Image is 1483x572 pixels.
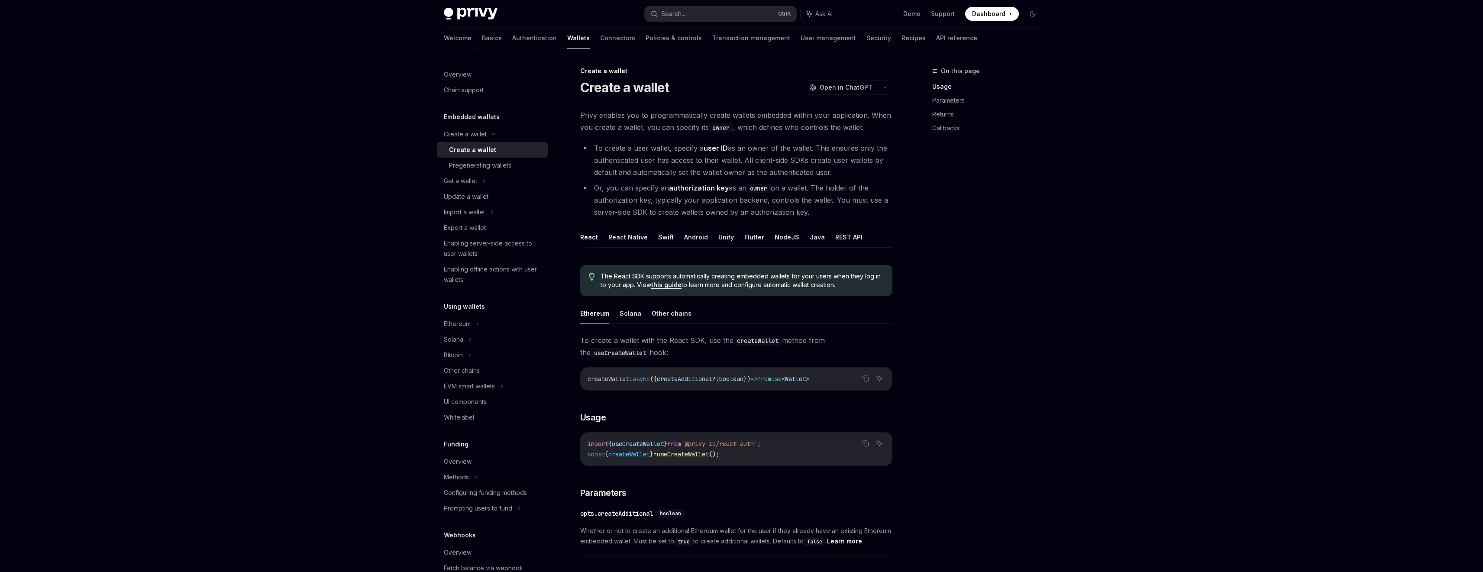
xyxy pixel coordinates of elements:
span: = [653,450,657,458]
div: Chain support [444,85,484,95]
a: Enabling offline actions with user wallets [437,262,548,288]
code: owner [746,184,771,193]
div: Export a wallet [444,223,486,233]
span: '@privy-io/react-auth' [681,440,757,448]
h5: Funding [444,439,468,449]
li: Or, you can specify an as an on a wallet. The holder of the authorization key, typically your app... [580,182,892,218]
a: Update a wallet [437,189,548,204]
a: Welcome [444,28,472,48]
span: Wallet [785,375,806,383]
code: createWallet [733,336,782,346]
span: { [608,440,612,448]
h5: Embedded wallets [444,112,500,122]
button: Unity [718,227,734,247]
a: Configuring funding methods [437,485,548,501]
div: Import a wallet [444,207,485,217]
h5: Webhooks [444,530,476,540]
span: Open in ChatGPT [820,83,872,92]
a: Export a wallet [437,220,548,236]
span: }) [743,375,750,383]
div: Whitelabel [444,412,474,423]
a: Connectors [600,28,635,48]
a: Learn more [827,537,862,545]
div: opts.createAdditional [580,509,653,518]
a: Demo [903,10,921,18]
a: Usage [932,80,1047,94]
div: Other chains [444,365,480,376]
a: Dashboard [965,7,1019,21]
div: EVM smart wallets [444,381,495,391]
span: => [750,375,757,383]
span: > [806,375,809,383]
a: Overview [437,545,548,560]
a: UI components [437,394,548,410]
a: Pregenerating wallets [437,158,548,173]
div: Create a wallet [580,67,892,75]
span: createAdditional [657,375,712,383]
div: Prompting users to fund [444,503,512,514]
a: Recipes [901,28,926,48]
div: Enabling server-side access to user wallets [444,238,543,259]
button: Flutter [744,227,764,247]
button: Search...CtrlK [645,6,796,22]
span: createWallet [608,450,650,458]
a: User management [801,28,856,48]
div: Get a wallet [444,176,477,186]
span: boolean [719,375,743,383]
svg: Tip [589,273,595,281]
button: Ask AI [874,438,885,449]
div: Methods [444,472,469,482]
div: Ethereum [444,319,471,329]
code: false [804,537,826,546]
button: Java [810,227,825,247]
div: Enabling offline actions with user wallets [444,264,543,285]
span: ; [757,440,761,448]
span: const [588,450,605,458]
span: async [633,375,650,383]
span: Dashboard [972,10,1005,18]
button: Ask AI [801,6,839,22]
a: this guide [651,281,682,289]
span: To create a wallet with the React SDK, use the method from the hook: [580,334,892,359]
a: Basics [482,28,502,48]
a: Returns [932,107,1047,121]
a: Create a wallet [437,142,548,158]
span: Promise [757,375,782,383]
span: { [605,450,608,458]
div: Overview [444,547,472,558]
a: Security [866,28,891,48]
button: Copy the contents from the code block [860,373,871,384]
span: useCreateWallet [657,450,709,458]
button: Ethereum [580,303,609,323]
span: The React SDK supports automatically creating embedded wallets for your users when they log in to... [601,272,883,289]
span: import [588,440,608,448]
a: Policies & controls [646,28,702,48]
h1: Create a wallet [580,80,669,95]
div: Overview [444,69,472,80]
span: : [629,375,633,383]
button: Other chains [652,303,691,323]
a: Overview [437,67,548,82]
div: Solana [444,334,463,345]
span: Privy enables you to programmatically create wallets embedded within your application. When you c... [580,109,892,133]
span: Usage [580,411,606,423]
div: Bitcoin [444,350,463,360]
li: To create a user wallet, specify a as an owner of the wallet. This ensures only the authenticated... [580,142,892,178]
img: dark logo [444,8,498,20]
button: Solana [620,303,641,323]
a: Chain support [437,82,548,98]
button: Toggle dark mode [1026,7,1040,21]
span: ({ [650,375,657,383]
span: Ask AI [815,10,833,18]
a: Whitelabel [437,410,548,425]
h5: Using wallets [444,301,485,312]
code: owner [709,123,733,132]
span: ?: [712,375,719,383]
strong: authorization key [669,184,729,192]
button: Copy the contents from the code block [860,438,871,449]
div: Search... [661,9,685,19]
button: Swift [658,227,674,247]
a: Support [931,10,955,18]
button: React [580,227,598,247]
div: Configuring funding methods [444,488,527,498]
